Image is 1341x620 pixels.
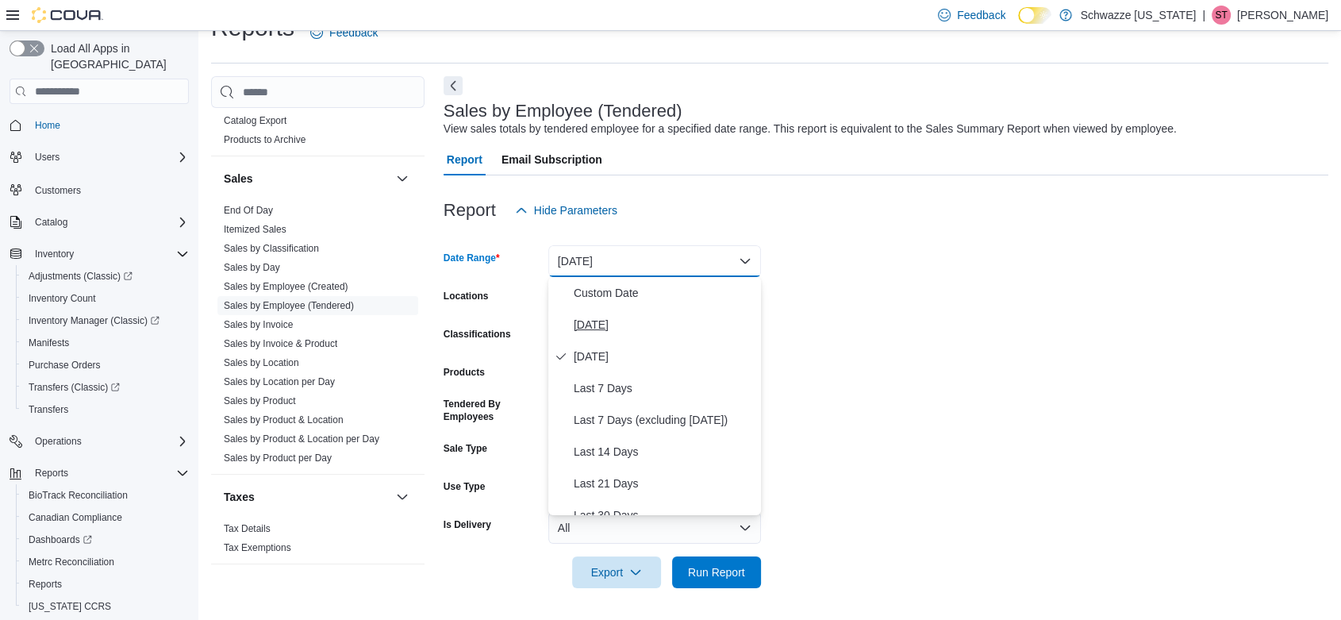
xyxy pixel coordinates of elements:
[16,376,195,399] a: Transfers (Classic)
[548,277,761,515] div: Select listbox
[22,333,75,352] a: Manifests
[35,467,68,479] span: Reports
[22,486,189,505] span: BioTrack Reconciliation
[29,511,122,524] span: Canadian Compliance
[224,523,271,534] a: Tax Details
[444,328,511,341] label: Classifications
[224,223,286,236] span: Itemized Sales
[22,378,126,397] a: Transfers (Classic)
[224,338,337,349] a: Sales by Invoice & Product
[224,171,390,187] button: Sales
[29,148,189,167] span: Users
[1080,6,1196,25] p: Schwazze [US_STATE]
[29,432,88,451] button: Operations
[444,442,487,455] label: Sale Type
[224,541,291,554] span: Tax Exemptions
[574,442,755,461] span: Last 14 Days
[444,518,491,531] label: Is Delivery
[1212,6,1231,25] div: Sarah Tipton
[16,265,195,287] a: Adjustments (Classic)
[29,115,189,135] span: Home
[224,134,305,145] a: Products to Archive
[444,102,682,121] h3: Sales by Employee (Tendered)
[29,533,92,546] span: Dashboards
[22,508,129,527] a: Canadian Compliance
[211,201,425,474] div: Sales
[22,333,189,352] span: Manifests
[224,414,344,426] a: Sales by Product & Location
[224,376,335,387] a: Sales by Location per Day
[22,553,121,572] a: Metrc Reconciliation
[29,464,189,483] span: Reports
[16,399,195,421] button: Transfers
[224,489,255,505] h3: Taxes
[548,245,761,277] button: [DATE]
[22,356,189,375] span: Purchase Orders
[224,299,354,312] span: Sales by Employee (Tendered)
[35,184,81,197] span: Customers
[22,311,189,330] span: Inventory Manager (Classic)
[224,414,344,426] span: Sales by Product & Location
[16,551,195,573] button: Metrc Reconciliation
[22,597,117,616] a: [US_STATE] CCRS
[574,283,755,302] span: Custom Date
[224,171,253,187] h3: Sales
[224,280,348,293] span: Sales by Employee (Created)
[574,315,755,334] span: [DATE]
[29,213,189,232] span: Catalog
[224,243,319,254] a: Sales by Classification
[22,486,134,505] a: BioTrack Reconciliation
[16,595,195,618] button: [US_STATE] CCRS
[224,319,293,330] a: Sales by Invoice
[393,169,412,188] button: Sales
[574,347,755,366] span: [DATE]
[224,204,273,217] span: End Of Day
[22,267,139,286] a: Adjustments (Classic)
[224,133,305,146] span: Products to Archive
[224,433,379,445] span: Sales by Product & Location per Day
[29,270,133,283] span: Adjustments (Classic)
[329,25,378,40] span: Feedback
[22,311,166,330] a: Inventory Manager (Classic)
[444,480,485,493] label: Use Type
[29,489,128,502] span: BioTrack Reconciliation
[224,115,286,126] a: Catalog Export
[224,542,291,553] a: Tax Exemptions
[22,530,98,549] a: Dashboards
[22,400,75,419] a: Transfers
[16,529,195,551] a: Dashboards
[22,575,68,594] a: Reports
[22,508,189,527] span: Canadian Compliance
[35,119,60,132] span: Home
[574,379,755,398] span: Last 7 Days
[224,522,271,535] span: Tax Details
[509,194,624,226] button: Hide Parameters
[224,337,337,350] span: Sales by Invoice & Product
[574,506,755,525] span: Last 30 Days
[29,403,68,416] span: Transfers
[22,400,189,419] span: Transfers
[224,205,273,216] a: End Of Day
[22,289,189,308] span: Inventory Count
[29,432,189,451] span: Operations
[444,366,485,379] label: Products
[29,337,69,349] span: Manifests
[957,7,1005,23] span: Feedback
[3,430,195,452] button: Operations
[35,248,74,260] span: Inventory
[211,519,425,564] div: Taxes
[22,289,102,308] a: Inventory Count
[1202,6,1205,25] p: |
[672,556,761,588] button: Run Report
[548,512,761,544] button: All
[444,201,496,220] h3: Report
[574,474,755,493] span: Last 21 Days
[22,597,189,616] span: Washington CCRS
[534,202,617,218] span: Hide Parameters
[16,573,195,595] button: Reports
[16,287,195,310] button: Inventory Count
[224,224,286,235] a: Itemized Sales
[304,17,384,48] a: Feedback
[35,151,60,164] span: Users
[224,395,296,406] a: Sales by Product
